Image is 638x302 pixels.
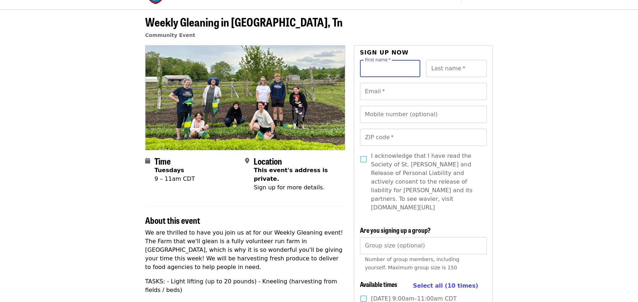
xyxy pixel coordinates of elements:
span: Select all (10 times) [413,282,478,289]
a: Community Event [145,32,195,38]
p: We are thrilled to have you join us at for our Weekly Gleaning event! The Farm that we'll glean i... [145,228,345,272]
span: I acknowledge that I have read the Society of St. [PERSON_NAME] and Release of Personal Liability... [371,152,481,212]
input: Mobile number (optional) [360,106,487,123]
span: This event's address is private. [254,167,328,182]
span: Sign up now [360,49,409,56]
input: [object Object] [360,237,487,254]
input: Last name [426,60,487,77]
span: About this event [145,214,200,226]
span: Weekly Gleaning in [GEOGRAPHIC_DATA], Tn [145,13,343,30]
i: calendar icon [145,157,150,164]
span: Time [154,155,171,167]
span: Are you signing up a group? [360,225,431,235]
span: Available times [360,279,397,289]
img: Weekly Gleaning in Joelton, Tn organized by Society of St. Andrew [145,46,345,150]
p: TASKS: - Light lifting (up to 20 pounds) - Kneeling (harvesting from fields / beds) [145,277,345,294]
input: Email [360,83,487,100]
input: First name [360,60,421,77]
label: First name [365,58,391,62]
input: ZIP code [360,129,487,146]
span: Location [254,155,282,167]
i: map-marker-alt icon [245,157,249,164]
div: 9 – 11am CDT [154,175,195,183]
span: Number of group members, including yourself. Maximum group size is 150 [365,256,459,270]
strong: Tuesdays [154,167,184,174]
button: Select all (10 times) [413,280,478,291]
span: Sign up for more details. [254,184,324,191]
